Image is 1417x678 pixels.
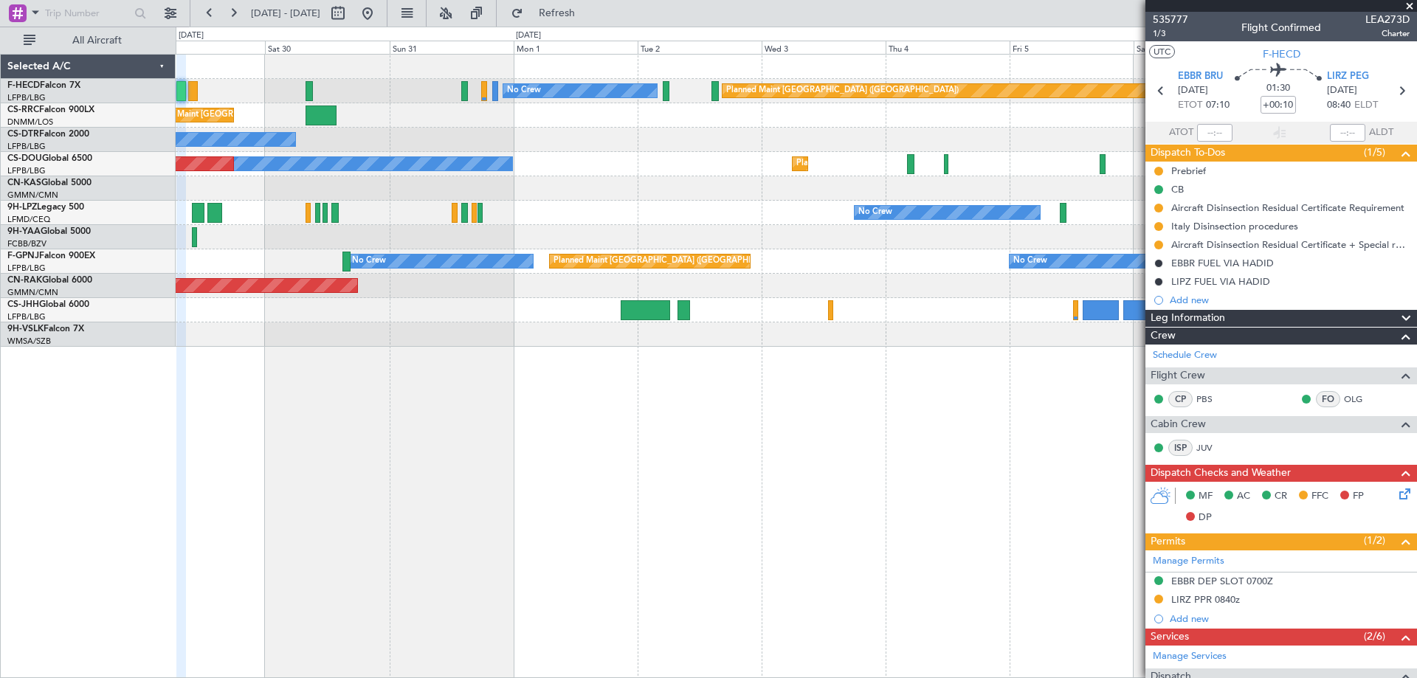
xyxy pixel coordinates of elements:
[1275,489,1287,504] span: CR
[1369,125,1393,140] span: ALDT
[1170,294,1410,306] div: Add new
[7,203,84,212] a: 9H-LPZLegacy 500
[526,8,588,18] span: Refresh
[1171,201,1404,214] div: Aircraft Disinsection Residual Certificate Requirement
[1171,593,1240,606] div: LIRZ PPR 0840z
[858,201,892,224] div: No Crew
[1153,554,1224,569] a: Manage Permits
[7,130,89,139] a: CS-DTRFalcon 2000
[1151,465,1291,482] span: Dispatch Checks and Weather
[1151,310,1225,327] span: Leg Information
[1344,392,1377,406] a: OLG
[251,7,320,20] span: [DATE] - [DATE]
[514,41,638,54] div: Mon 1
[1364,145,1385,160] span: (1/5)
[1171,165,1206,177] div: Prebrief
[390,41,514,54] div: Sun 31
[1354,98,1378,113] span: ELDT
[7,311,46,322] a: LFPB/LBG
[7,336,51,347] a: WMSA/SZB
[7,300,39,309] span: CS-JHH
[1153,12,1188,27] span: 535777
[1241,20,1321,35] div: Flight Confirmed
[1151,416,1206,433] span: Cabin Crew
[1171,183,1184,196] div: CB
[265,41,389,54] div: Sat 30
[1151,629,1189,646] span: Services
[7,154,92,163] a: CS-DOUGlobal 6500
[38,35,156,46] span: All Aircraft
[7,92,46,103] a: LFPB/LBG
[554,250,786,272] div: Planned Maint [GEOGRAPHIC_DATA] ([GEOGRAPHIC_DATA])
[1168,440,1193,456] div: ISP
[7,287,58,298] a: GMMN/CMN
[45,2,130,24] input: Trip Number
[1266,81,1290,96] span: 01:30
[7,325,84,333] a: 9H-VSLKFalcon 7X
[1151,367,1205,384] span: Flight Crew
[7,105,39,114] span: CS-RRC
[1327,98,1351,113] span: 08:40
[7,252,95,260] a: F-GPNJFalcon 900EX
[1168,391,1193,407] div: CP
[1206,98,1230,113] span: 07:10
[1153,27,1188,40] span: 1/3
[179,30,204,42] div: [DATE]
[1134,41,1258,54] div: Sat 6
[1178,98,1202,113] span: ETOT
[1327,69,1369,84] span: LIRZ PEG
[141,41,265,54] div: Fri 29
[352,250,386,272] div: No Crew
[1237,489,1250,504] span: AC
[1153,649,1227,664] a: Manage Services
[796,153,1029,175] div: Planned Maint [GEOGRAPHIC_DATA] ([GEOGRAPHIC_DATA])
[7,276,92,285] a: CN-RAKGlobal 6000
[7,81,40,90] span: F-HECD
[507,80,541,102] div: No Crew
[7,179,41,187] span: CN-KAS
[7,203,37,212] span: 9H-LPZ
[7,227,41,236] span: 9H-YAA
[1171,575,1273,587] div: EBBR DEP SLOT 0700Z
[1196,441,1230,454] a: JUV
[1178,69,1223,84] span: EBBR BRU
[1353,489,1364,504] span: FP
[1178,83,1208,98] span: [DATE]
[7,238,46,249] a: FCBB/BZV
[726,80,959,102] div: Planned Maint [GEOGRAPHIC_DATA] ([GEOGRAPHIC_DATA])
[7,165,46,176] a: LFPB/LBG
[1151,328,1176,345] span: Crew
[7,214,50,225] a: LFMD/CEQ
[7,276,42,285] span: CN-RAK
[7,105,94,114] a: CS-RRCFalcon 900LX
[7,252,39,260] span: F-GPNJ
[504,1,593,25] button: Refresh
[7,227,91,236] a: 9H-YAAGlobal 5000
[1199,489,1213,504] span: MF
[7,154,42,163] span: CS-DOU
[886,41,1010,54] div: Thu 4
[1364,629,1385,644] span: (2/6)
[1149,45,1175,58] button: UTC
[7,263,46,274] a: LFPB/LBG
[7,117,53,128] a: DNMM/LOS
[1197,124,1232,142] input: --:--
[1151,533,1185,550] span: Permits
[7,179,92,187] a: CN-KASGlobal 5000
[7,325,44,333] span: 9H-VSLK
[1013,250,1047,272] div: No Crew
[7,130,39,139] span: CS-DTR
[1169,125,1193,140] span: ATOT
[7,190,58,201] a: GMMN/CMN
[1263,46,1300,62] span: F-HECD
[1199,511,1212,525] span: DP
[1153,348,1217,363] a: Schedule Crew
[1311,489,1328,504] span: FFC
[1171,238,1410,251] div: Aircraft Disinsection Residual Certificate + Special request
[1316,391,1340,407] div: FO
[762,41,886,54] div: Wed 3
[1327,83,1357,98] span: [DATE]
[1151,145,1225,162] span: Dispatch To-Dos
[516,30,541,42] div: [DATE]
[1170,612,1410,625] div: Add new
